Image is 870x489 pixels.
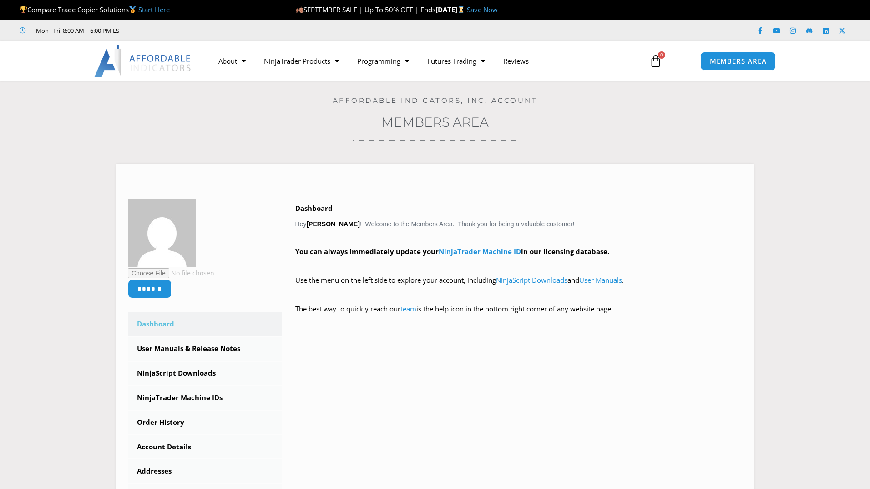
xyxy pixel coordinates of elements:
[128,411,282,434] a: Order History
[700,52,776,71] a: MEMBERS AREA
[295,247,609,256] strong: You can always immediately update your in our licensing database.
[439,247,521,256] a: NinjaTrader Machine ID
[295,303,743,328] p: The best way to quickly reach our is the help icon in the bottom right corner of any website page!
[128,386,282,410] a: NinjaTrader Machine IDs
[496,275,567,285] a: NinjaScript Downloads
[128,337,282,361] a: User Manuals & Release Notes
[348,51,418,71] a: Programming
[128,199,196,267] img: d3a13de1a27abcda586f1fe5b44ed818cc7f0fdd5e7ad34e3a1a9d47d0b910d3
[295,204,338,213] b: Dashboard –
[255,51,348,71] a: NinjaTrader Products
[129,6,136,13] img: 🥇
[435,5,467,14] strong: [DATE]
[296,5,435,14] span: SEPTEMBER SALE | Up To 50% OFF | Ends
[128,459,282,483] a: Addresses
[658,51,665,59] span: 0
[20,5,170,14] span: Compare Trade Copier Solutions
[209,51,639,71] nav: Menu
[418,51,494,71] a: Futures Trading
[138,5,170,14] a: Start Here
[381,114,489,130] a: Members Area
[710,58,767,65] span: MEMBERS AREA
[306,220,359,228] strong: [PERSON_NAME]
[494,51,538,71] a: Reviews
[333,96,538,105] a: Affordable Indicators, Inc. Account
[128,435,282,459] a: Account Details
[209,51,255,71] a: About
[94,45,192,77] img: LogoAI | Affordable Indicators – NinjaTrader
[20,6,27,13] img: 🏆
[296,6,303,13] img: 🍂
[400,304,416,313] a: team
[128,312,282,336] a: Dashboard
[128,362,282,385] a: NinjaScript Downloads
[579,275,622,285] a: User Manuals
[467,5,498,14] a: Save Now
[34,25,122,36] span: Mon - Fri: 8:00 AM – 6:00 PM EST
[458,6,465,13] img: ⌛
[636,48,676,74] a: 0
[135,26,272,35] iframe: Customer reviews powered by Trustpilot
[295,202,743,328] div: Hey ! Welcome to the Members Area. Thank you for being a valuable customer!
[295,274,743,300] p: Use the menu on the left side to explore your account, including and .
